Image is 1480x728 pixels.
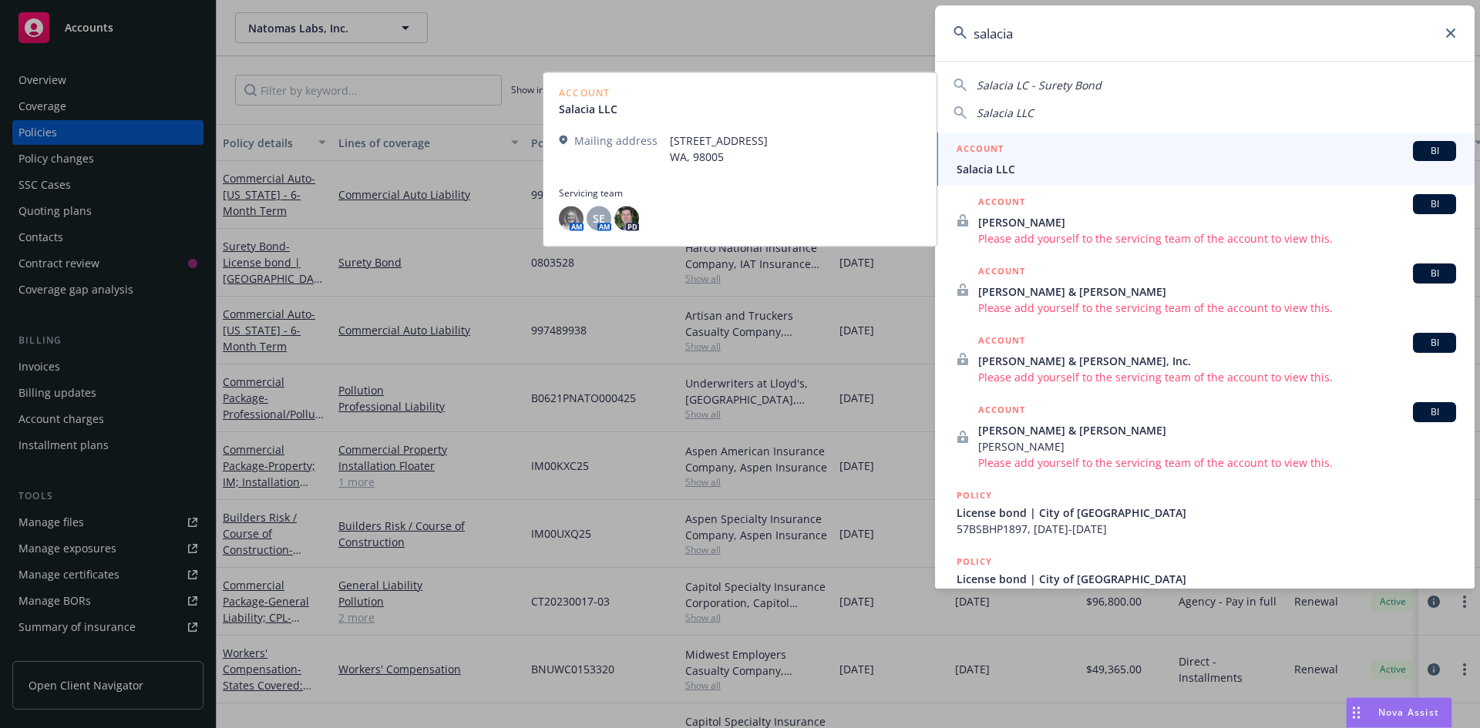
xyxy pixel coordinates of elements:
span: Please add yourself to the servicing team of the account to view this. [978,300,1456,316]
span: Salacia LLC [977,106,1034,120]
span: [PERSON_NAME] & [PERSON_NAME], Inc. [978,353,1456,369]
a: POLICYLicense bond | City of [GEOGRAPHIC_DATA]57BSBHP1897, [DATE]-[DATE] [935,545,1475,612]
span: BI [1419,197,1450,211]
h5: ACCOUNT [957,141,1004,159]
h5: ACCOUNT [978,263,1025,282]
span: Salacia LC - Surety Bond [977,78,1102,92]
h5: ACCOUNT [978,333,1025,351]
span: Salacia LLC [957,161,1456,177]
span: [PERSON_NAME] & [PERSON_NAME] [978,283,1456,300]
span: BI [1419,405,1450,419]
div: Drag to move [1347,698,1366,727]
span: Please add yourself to the servicing team of the account to view this. [978,369,1456,385]
span: [PERSON_NAME] & [PERSON_NAME] [978,422,1456,438]
span: License bond | City of [GEOGRAPHIC_DATA] [957,505,1456,521]
a: ACCOUNTBI[PERSON_NAME] & [PERSON_NAME][PERSON_NAME]Please add yourself to the servicing team of t... [935,394,1475,479]
a: ACCOUNTBI[PERSON_NAME]Please add yourself to the servicing team of the account to view this. [935,186,1475,255]
h5: POLICY [957,488,992,503]
button: Nova Assist [1346,697,1452,728]
span: 57BSBHP1897, [DATE]-[DATE] [957,521,1456,537]
h5: POLICY [957,554,992,569]
a: ACCOUNTBI[PERSON_NAME] & [PERSON_NAME], Inc.Please add yourself to the servicing team of the acco... [935,324,1475,394]
a: ACCOUNTBI[PERSON_NAME] & [PERSON_NAME]Please add yourself to the servicing team of the account to... [935,255,1475,324]
input: Search... [935,5,1475,61]
span: Nova Assist [1378,706,1439,719]
span: [PERSON_NAME] [978,214,1456,230]
span: 57BSBHP1897, [DATE]-[DATE] [957,587,1456,603]
span: BI [1419,144,1450,158]
h5: ACCOUNT [978,194,1025,213]
span: [PERSON_NAME] [978,438,1456,455]
span: Please add yourself to the servicing team of the account to view this. [978,230,1456,247]
span: Please add yourself to the servicing team of the account to view this. [978,455,1456,471]
h5: ACCOUNT [978,402,1025,421]
span: BI [1419,267,1450,280]
a: POLICYLicense bond | City of [GEOGRAPHIC_DATA]57BSBHP1897, [DATE]-[DATE] [935,479,1475,545]
span: License bond | City of [GEOGRAPHIC_DATA] [957,571,1456,587]
span: BI [1419,336,1450,350]
a: ACCOUNTBISalacia LLC [935,133,1475,186]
